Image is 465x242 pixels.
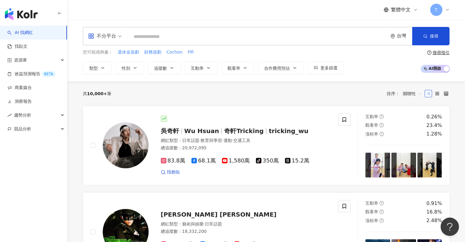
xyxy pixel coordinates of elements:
button: 合作費用預估 [258,62,304,74]
div: 總追蹤數 ： 20,972,095 [161,145,331,151]
div: 搜尋指引 [433,50,450,55]
span: 您可能感興趣： [83,49,113,55]
span: question-circle [379,218,384,223]
img: logo [5,8,38,20]
span: 奇軒Tricking [224,127,264,135]
div: 0.91% [426,200,442,207]
span: 350萬 [256,158,279,164]
div: 排序： [387,89,425,99]
span: 競品分析 [14,122,31,136]
a: 商案媒合 [7,85,32,91]
span: 互動率 [365,114,378,119]
span: 互動率 [191,66,204,71]
span: 找相似 [167,169,180,175]
button: 類型 [83,62,112,74]
span: 關聯性 [403,89,421,99]
button: 追蹤數 [148,62,181,74]
button: 退休金規劃 [117,49,139,56]
div: 16.8% [426,209,442,215]
img: post-image [391,153,416,177]
span: 財務規劃 [144,49,161,55]
a: 找相似 [161,169,180,175]
span: 更多篩選 [320,65,338,70]
button: Fifi [187,49,194,56]
div: 1.28% [426,131,442,137]
div: 23.4% [426,122,442,129]
span: 1,580萬 [222,158,250,164]
span: question-circle [427,50,431,55]
img: post-image [365,153,390,177]
span: 漲粉率 [365,218,378,223]
a: 找貼文 [7,43,28,50]
span: tricking_wu [269,127,308,135]
span: rise [7,113,12,117]
img: post-image [417,153,442,177]
div: 台灣 [397,33,412,39]
span: 日常話題 [205,222,222,226]
span: question-circle [379,114,384,119]
button: 更多篩選 [307,62,344,74]
div: 總追蹤數 ： 18,332,200 [161,229,331,235]
button: 性別 [115,62,144,74]
span: 互動率 [365,201,378,206]
span: 68.1萬 [191,158,216,164]
span: 漲粉率 [365,132,378,136]
button: 搜尋 [412,27,449,45]
span: 吳奇軒 [161,127,179,135]
span: Wu Hsuan [184,127,219,135]
span: 觀看率 [227,66,240,71]
span: Fifi [188,49,194,55]
iframe: Help Scout Beacon - Open [441,218,459,236]
span: question-circle [379,123,384,127]
button: 觀看率 [221,62,254,74]
div: 網紅類型 ： [161,138,331,144]
span: Cochon [167,49,183,55]
span: 類型 [89,66,98,71]
span: 繁體中文 [391,6,411,13]
img: KOL Avatar [103,122,149,168]
span: question-circle [379,210,384,214]
div: 網紅類型 ： [161,221,331,227]
span: 搜尋 [430,34,438,39]
span: appstore [88,33,94,39]
a: searchAI 找網紅 [7,30,33,36]
span: 運動 [223,138,232,143]
span: 83.8萬 [161,158,185,164]
span: 10,000+ [87,91,107,96]
span: 追蹤數 [154,66,167,71]
span: · [222,138,223,143]
span: T [435,6,437,13]
a: 效益預測報告BETA [7,71,56,77]
span: 藝術與娛樂 [182,222,204,226]
span: 教育與學習 [201,138,222,143]
span: 15.2萬 [285,158,309,164]
button: Cochon [166,49,183,56]
div: 共 筆 [83,91,112,96]
span: · [232,138,233,143]
span: · [199,138,201,143]
span: 合作費用預估 [264,66,290,71]
span: 趨勢分析 [14,108,31,122]
span: environment [390,34,395,39]
div: 2.48% [426,217,442,224]
span: 觀看率 [365,209,378,214]
button: 互動率 [184,62,217,74]
span: question-circle [379,201,384,205]
button: 財務規劃 [144,49,162,56]
span: 交通工具 [233,138,250,143]
span: 性別 [122,66,130,71]
div: 不分平台 [88,31,116,41]
div: 0.26% [426,114,442,120]
span: [PERSON_NAME] [PERSON_NAME] [161,211,277,218]
a: 洞察報告 [7,99,32,105]
span: question-circle [379,132,384,136]
a: KOL Avatar吳奇軒Wu Hsuan奇軒Trickingtricking_wu網紅類型：日常話題·教育與學習·運動·交通工具總追蹤數：20,972,09583.8萬68.1萬1,580萬3... [83,106,450,185]
span: 資源庫 [14,53,27,67]
span: 退休金規劃 [118,49,139,55]
span: · [204,222,205,226]
span: 觀看率 [365,123,378,128]
span: 日常話題 [182,138,199,143]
